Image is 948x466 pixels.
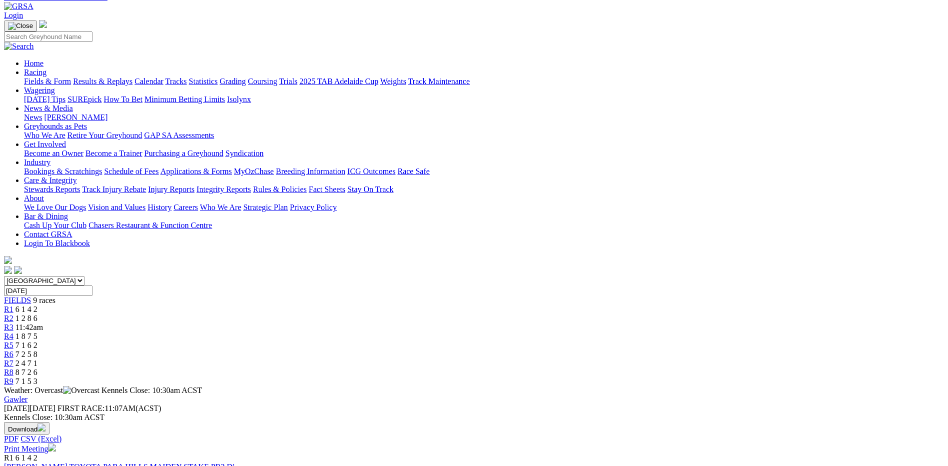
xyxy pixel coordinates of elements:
span: 7 1 6 2 [15,341,37,349]
a: Stewards Reports [24,185,80,193]
a: Login To Blackbook [24,239,90,247]
a: Trials [279,77,297,85]
div: Download [4,434,944,443]
a: Fact Sheets [309,185,345,193]
span: R1 [4,453,13,462]
a: Purchasing a Greyhound [144,149,223,157]
a: Coursing [248,77,277,85]
span: FIRST RACE: [57,404,104,412]
a: R3 [4,323,13,331]
span: [DATE] [4,404,30,412]
a: R4 [4,332,13,340]
a: CSV (Excel) [20,434,61,443]
div: Racing [24,77,944,86]
span: Kennels Close: 10:30am ACST [101,386,202,394]
span: [DATE] [4,404,55,412]
a: Bar & Dining [24,212,68,220]
span: 8 7 2 6 [15,368,37,376]
a: About [24,194,44,202]
a: R1 [4,305,13,313]
a: Applications & Forms [160,167,232,175]
div: Greyhounds as Pets [24,131,944,140]
span: 11:42am [15,323,43,331]
a: Track Maintenance [408,77,470,85]
img: GRSA [4,2,33,11]
a: Careers [173,203,198,211]
a: Statistics [189,77,218,85]
a: Greyhounds as Pets [24,122,87,130]
a: Industry [24,158,50,166]
a: Minimum Betting Limits [144,95,225,103]
span: 7 2 5 8 [15,350,37,358]
a: Home [24,59,43,67]
input: Select date [4,285,92,296]
span: 6 1 4 2 [15,453,37,462]
a: Gawler [4,395,27,403]
a: Integrity Reports [196,185,251,193]
input: Search [4,31,92,42]
a: Vision and Values [88,203,145,211]
a: Schedule of Fees [104,167,158,175]
a: FIELDS [4,296,31,304]
a: Become an Owner [24,149,83,157]
a: Retire Your Greyhound [67,131,142,139]
a: Contact GRSA [24,230,72,238]
a: Get Involved [24,140,66,148]
a: R9 [4,377,13,385]
a: Become a Trainer [85,149,142,157]
span: 1 2 8 6 [15,314,37,322]
a: Print Meeting [4,444,56,453]
a: Privacy Policy [290,203,337,211]
a: Results & Replays [73,77,132,85]
span: 7 1 5 3 [15,377,37,385]
a: R6 [4,350,13,358]
a: Injury Reports [148,185,194,193]
a: Racing [24,68,46,76]
img: twitter.svg [14,266,22,274]
span: Weather: Overcast [4,386,101,394]
a: Strategic Plan [243,203,288,211]
img: Overcast [63,386,99,395]
a: Track Injury Rebate [82,185,146,193]
a: GAP SA Assessments [144,131,214,139]
div: Industry [24,167,944,176]
a: History [147,203,171,211]
a: Wagering [24,86,55,94]
button: Toggle navigation [4,20,37,31]
a: R8 [4,368,13,376]
a: Bookings & Scratchings [24,167,102,175]
img: printer.svg [48,443,56,451]
a: [DATE] Tips [24,95,65,103]
img: logo-grsa-white.png [4,256,12,264]
a: Login [4,11,23,19]
a: Weights [380,77,406,85]
a: How To Bet [104,95,143,103]
a: [PERSON_NAME] [44,113,107,121]
div: About [24,203,944,212]
a: R7 [4,359,13,367]
a: News [24,113,42,121]
img: facebook.svg [4,266,12,274]
a: R5 [4,341,13,349]
span: 11:07AM(ACST) [57,404,161,412]
div: Kennels Close: 10:30am ACST [4,413,944,422]
a: R2 [4,314,13,322]
a: Grading [220,77,246,85]
div: Care & Integrity [24,185,944,194]
div: Bar & Dining [24,221,944,230]
span: 9 races [33,296,55,304]
a: Syndication [225,149,263,157]
div: News & Media [24,113,944,122]
a: Calendar [134,77,163,85]
div: Wagering [24,95,944,104]
a: Tracks [165,77,187,85]
a: News & Media [24,104,73,112]
img: download.svg [37,423,45,431]
a: We Love Our Dogs [24,203,86,211]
